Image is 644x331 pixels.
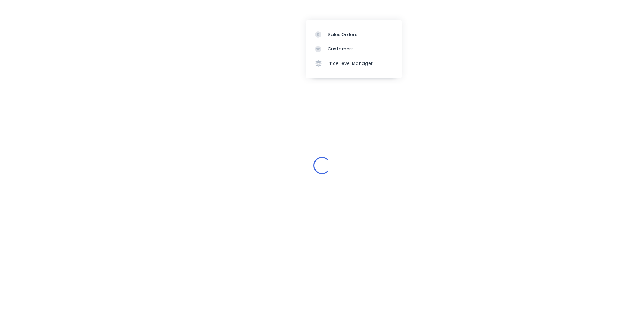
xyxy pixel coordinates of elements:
div: Customers [328,46,354,52]
div: Price Level Manager [328,60,373,67]
a: Customers [306,42,402,56]
a: Price Level Manager [306,56,402,71]
div: Sales Orders [328,31,357,38]
a: Sales Orders [306,27,402,41]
